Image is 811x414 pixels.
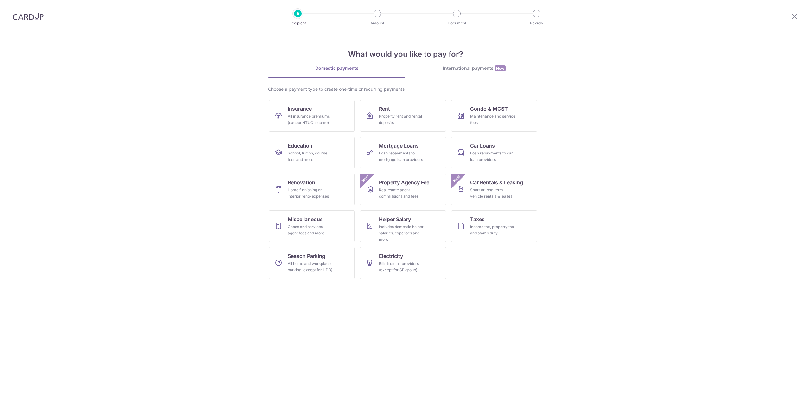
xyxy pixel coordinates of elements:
span: Miscellaneous [288,215,323,223]
a: EducationSchool, tuition, course fees and more [269,137,355,168]
span: Rent [379,105,390,113]
div: All home and workplace parking (except for HDB) [288,260,333,273]
div: School, tuition, course fees and more [288,150,333,163]
div: Includes domestic helper salaries, expenses and more [379,224,425,243]
div: Choose a payment type to create one-time or recurring payments. [268,86,543,92]
h4: What would you like to pay for? [268,49,543,60]
div: Goods and services, agent fees and more [288,224,333,236]
span: Electricity [379,252,403,260]
span: Property Agency Fee [379,179,429,186]
span: Renovation [288,179,315,186]
div: International payments [405,65,543,72]
div: Real estate agent commissions and fees [379,187,425,200]
span: Mortgage Loans [379,142,419,149]
span: Taxes [470,215,485,223]
a: Property Agency FeeReal estate agent commissions and feesNew [360,174,446,205]
p: Recipient [274,20,321,26]
a: ElectricityBills from all providers (except for SP group) [360,247,446,279]
div: Maintenance and service fees [470,113,516,126]
div: Home furnishing or interior reno-expenses [288,187,333,200]
div: Property rent and rental deposits [379,113,425,126]
p: Review [513,20,560,26]
div: Loan repayments to car loan providers [470,150,516,163]
p: Amount [354,20,401,26]
div: Domestic payments [268,65,405,71]
a: RentProperty rent and rental deposits [360,100,446,132]
span: Education [288,142,312,149]
a: MiscellaneousGoods and services, agent fees and more [269,210,355,242]
span: Car Loans [470,142,495,149]
div: Short or long‑term vehicle rentals & leases [470,187,516,200]
div: Loan repayments to mortgage loan providers [379,150,425,163]
a: Mortgage LoansLoan repayments to mortgage loan providers [360,137,446,168]
div: Bills from all providers (except for SP group) [379,260,425,273]
a: Helper SalaryIncludes domestic helper salaries, expenses and more [360,210,446,242]
span: New [360,174,371,184]
a: RenovationHome furnishing or interior reno-expenses [269,174,355,205]
a: Condo & MCSTMaintenance and service fees [451,100,537,132]
span: Helper Salary [379,215,411,223]
div: Income tax, property tax and stamp duty [470,224,516,236]
span: New [451,174,462,184]
span: Insurance [288,105,312,113]
span: Car Rentals & Leasing [470,179,523,186]
a: TaxesIncome tax, property tax and stamp duty [451,210,537,242]
img: CardUp [13,13,44,20]
p: Document [433,20,480,26]
a: Car Rentals & LeasingShort or long‑term vehicle rentals & leasesNew [451,174,537,205]
div: All insurance premiums (except NTUC Income) [288,113,333,126]
span: Condo & MCST [470,105,508,113]
span: New [495,65,506,71]
a: Season ParkingAll home and workplace parking (except for HDB) [269,247,355,279]
span: Season Parking [288,252,325,260]
a: Car LoansLoan repayments to car loan providers [451,137,537,168]
a: InsuranceAll insurance premiums (except NTUC Income) [269,100,355,132]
